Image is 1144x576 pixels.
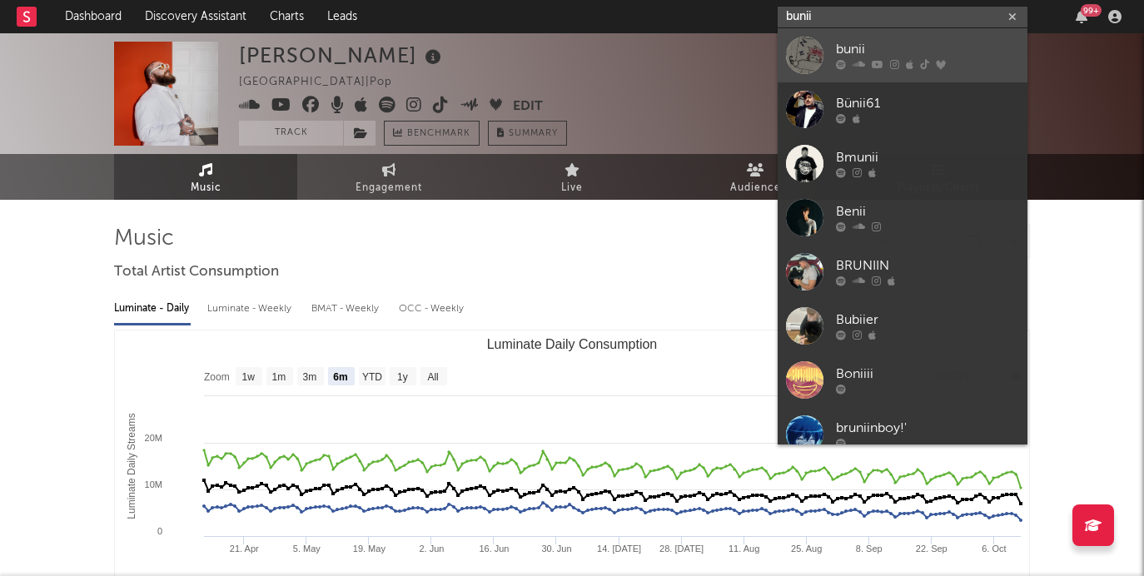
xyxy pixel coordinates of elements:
text: 19. May [353,544,386,554]
text: 10M [145,479,162,489]
text: 28. [DATE] [659,544,704,554]
div: BMAT - Weekly [311,295,382,323]
text: 0 [157,526,162,536]
div: bruniinboy!' [836,419,1019,439]
text: All [427,371,438,383]
a: Benchmark [384,121,480,146]
a: Audience [664,154,847,200]
text: 2. Jun [419,544,444,554]
text: 21. Apr [230,544,259,554]
text: 1w [242,371,256,383]
span: Total Artist Consumption [114,262,279,282]
text: 20M [145,433,162,443]
button: Summary [488,121,567,146]
div: [GEOGRAPHIC_DATA] | Pop [239,72,411,92]
text: 1y [397,371,408,383]
div: OCC - Weekly [399,295,465,323]
div: [PERSON_NAME] [239,42,445,69]
text: 14. [DATE] [597,544,641,554]
text: 5. May [293,544,321,554]
a: Live [480,154,664,200]
div: Bünii61 [836,94,1019,114]
a: Benii [778,191,1027,245]
span: Audience [730,178,781,198]
input: Search for artists [778,7,1027,27]
text: 30. Jun [541,544,571,554]
text: 6. Oct [982,544,1006,554]
a: Boniiii [778,353,1027,407]
div: Bmunii [836,148,1019,168]
text: 22. Sep [916,544,948,554]
button: Edit [513,97,543,117]
a: bunii [778,28,1027,82]
div: bunii [836,40,1019,60]
span: Live [561,178,583,198]
text: 25. Aug [791,544,822,554]
a: Engagement [297,154,480,200]
a: bruniinboy!' [778,407,1027,461]
span: Music [191,178,221,198]
div: Luminate - Daily [114,295,191,323]
text: Zoom [204,371,230,383]
div: 99 + [1081,4,1102,17]
a: Bmunii [778,137,1027,191]
div: Bubiier [836,310,1019,330]
a: Bünii61 [778,82,1027,137]
text: 8. Sep [856,544,883,554]
button: Track [239,121,343,146]
span: Benchmark [407,124,470,144]
div: Boniiii [836,365,1019,385]
div: Benii [836,202,1019,222]
text: 1m [272,371,286,383]
a: Bubiier [778,299,1027,353]
div: Luminate - Weekly [207,295,295,323]
text: Luminate Daily Consumption [487,337,658,351]
text: YTD [362,371,382,383]
div: BRUNIIN [836,256,1019,276]
text: 6m [333,371,347,383]
text: 3m [303,371,317,383]
text: Luminate Daily Streams [126,413,137,519]
button: 99+ [1076,10,1087,23]
span: Engagement [356,178,422,198]
text: 11. Aug [729,544,759,554]
text: 16. Jun [479,544,509,554]
a: Music [114,154,297,200]
span: Summary [509,129,558,138]
a: BRUNIIN [778,245,1027,299]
